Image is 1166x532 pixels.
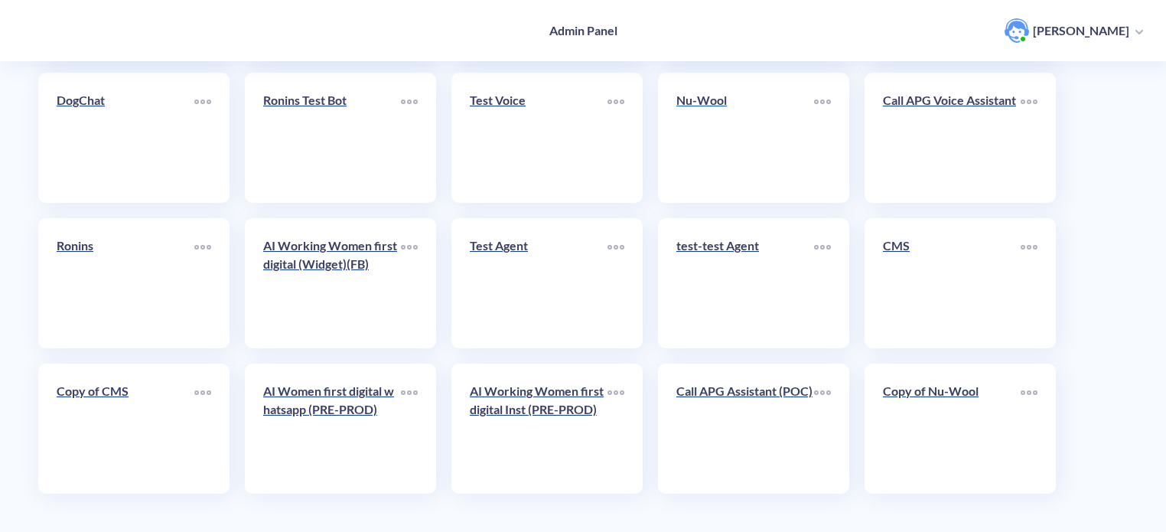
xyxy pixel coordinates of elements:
[263,382,401,419] p: AI Women first digital whatsapp (PRE-PROD)
[883,237,1021,255] p: CMS
[676,237,814,255] p: test-test Agent
[883,237,1021,330] a: CMS
[676,237,814,330] a: test-test Agent
[549,23,617,38] h4: Admin Panel
[263,237,401,273] p: AI Working Women first digital (Widget)(FB)
[1033,22,1129,39] p: [PERSON_NAME]
[57,91,194,184] a: DogChat
[676,382,814,475] a: Call APG Assistant (POC)
[263,91,401,184] a: Ronins Test Bot
[57,382,194,400] p: Copy of CMS
[997,17,1151,44] button: user photo[PERSON_NAME]
[883,91,1021,184] a: Call APG Voice Assistant
[470,237,607,255] p: Test Agent
[676,382,814,400] p: Call APG Assistant (POC)
[470,382,607,419] p: AI Working Women first digital Inst (PRE-PROD)
[883,382,1021,475] a: Copy of Nu-Wool
[57,237,194,255] p: Ronins
[263,382,401,475] a: AI Women first digital whatsapp (PRE-PROD)
[883,382,1021,400] p: Copy of Nu-Wool
[883,91,1021,109] p: Call APG Voice Assistant
[57,237,194,330] a: Ronins
[263,91,401,109] p: Ronins Test Bot
[676,91,814,109] p: Nu-Wool
[263,237,401,330] a: AI Working Women first digital (Widget)(FB)
[676,91,814,184] a: Nu-Wool
[470,237,607,330] a: Test Agent
[470,382,607,475] a: AI Working Women first digital Inst (PRE-PROD)
[1005,18,1029,43] img: user photo
[57,91,194,109] p: DogChat
[57,382,194,475] a: Copy of CMS
[470,91,607,184] a: Test Voice
[470,91,607,109] p: Test Voice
